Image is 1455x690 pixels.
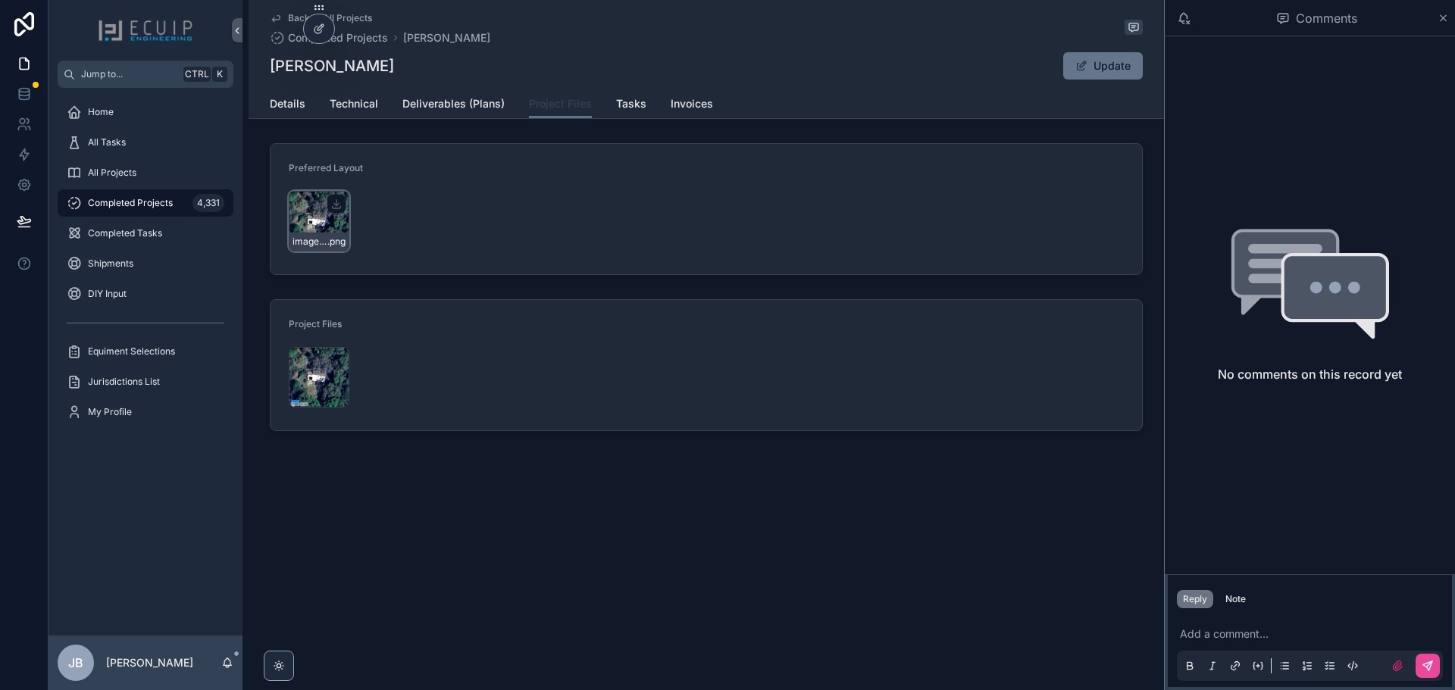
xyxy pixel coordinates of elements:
img: App logo [98,18,193,42]
div: 4,331 [192,194,224,212]
button: Note [1219,590,1252,608]
span: Project Files [289,318,342,329]
span: All Projects [88,167,136,179]
span: Invoices [671,96,713,111]
span: .png [327,236,346,248]
a: My Profile [58,398,233,426]
span: Project Files [529,96,592,111]
a: Shipments [58,250,233,277]
a: Jurisdictions List [58,368,233,395]
span: Comments [1296,9,1357,27]
a: Technical [330,90,378,120]
button: Update [1063,52,1143,80]
span: Shipments [88,258,133,270]
a: Project Files [529,90,592,119]
a: Deliverables (Plans) [402,90,505,120]
span: Back to All Projects [288,12,372,24]
span: Ctrl [183,67,211,82]
span: image-(23) [293,236,327,248]
span: My Profile [88,406,132,418]
a: All Tasks [58,129,233,156]
a: All Projects [58,159,233,186]
a: Back to All Projects [270,12,372,24]
a: Completed Tasks [58,220,233,247]
span: Tasks [616,96,646,111]
span: Details [270,96,305,111]
span: All Tasks [88,136,126,148]
a: Invoices [671,90,713,120]
span: Equiment Selections [88,345,175,357]
span: Home [88,106,114,118]
span: Deliverables (Plans) [402,96,505,111]
span: Completed Projects [288,30,388,45]
a: Tasks [616,90,646,120]
a: Completed Projects [270,30,388,45]
a: Details [270,90,305,120]
span: Preferred Layout [289,162,363,173]
button: Reply [1177,590,1213,608]
a: [PERSON_NAME] [403,30,490,45]
h1: [PERSON_NAME] [270,55,394,76]
span: Completed Projects [88,197,173,209]
span: Completed Tasks [88,227,162,239]
div: scrollable content [48,88,242,445]
h2: No comments on this record yet [1218,365,1402,383]
span: DIY Input [88,288,127,300]
a: Home [58,98,233,126]
a: Equiment Selections [58,338,233,365]
button: Jump to...CtrlK [58,61,233,88]
a: DIY Input [58,280,233,308]
span: Technical [330,96,378,111]
span: JB [68,654,83,672]
div: Note [1225,593,1246,605]
span: Jurisdictions List [88,376,160,388]
a: Completed Projects4,331 [58,189,233,217]
p: [PERSON_NAME] [106,655,193,670]
span: Jump to... [81,68,177,80]
span: K [214,68,226,80]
